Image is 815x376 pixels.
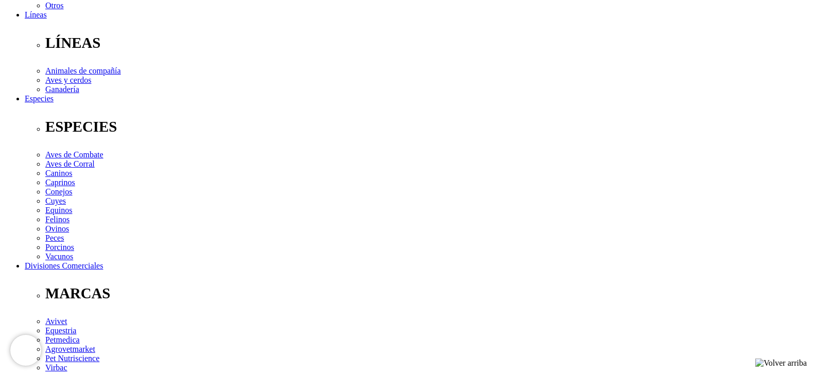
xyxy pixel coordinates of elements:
[45,234,64,242] a: Peces
[25,261,103,270] a: Divisiones Comerciales
[45,66,121,75] a: Animales de compañía
[45,169,72,177] a: Caninos
[45,76,91,84] a: Aves y cerdos
[755,359,807,368] img: Volver arriba
[45,187,72,196] a: Conejos
[45,354,99,363] a: Pet Nutriscience
[45,118,811,135] p: ESPECIES
[45,326,76,335] a: Equestria
[25,94,54,103] a: Especies
[45,243,74,252] a: Porcinos
[45,159,95,168] a: Aves de Corral
[25,10,47,19] a: Líneas
[45,317,67,326] a: Avivet
[45,1,64,10] a: Otros
[45,335,80,344] a: Petmedica
[45,252,73,261] a: Vacunos
[45,224,69,233] a: Ovinos
[45,363,67,372] a: Virbac
[45,150,103,159] a: Aves de Combate
[45,178,75,187] a: Caprinos
[45,285,811,302] p: MARCAS
[45,196,66,205] a: Cuyes
[45,34,811,51] p: LÍNEAS
[45,206,72,214] a: Equinos
[45,85,79,94] a: Ganadería
[45,215,70,224] a: Felinos
[10,335,41,366] iframe: Brevo live chat
[45,345,95,353] a: Agrovetmarket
